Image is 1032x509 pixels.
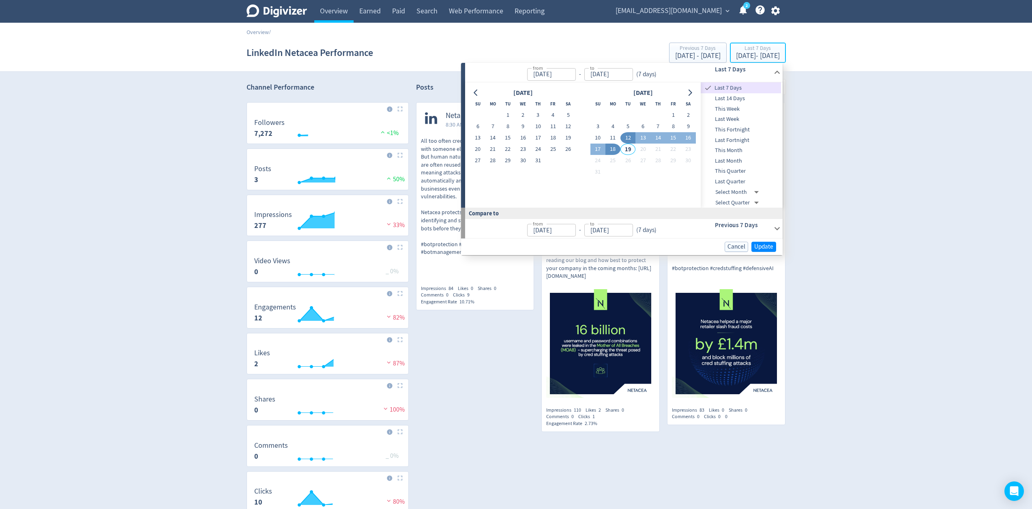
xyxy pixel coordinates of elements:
[250,442,405,463] svg: Comments 0
[620,121,635,132] button: 5
[681,98,696,110] th: Saturday
[675,45,721,52] div: Previous 7 Days
[590,64,594,71] label: to
[713,84,781,92] span: Last 7 Days
[485,144,500,155] button: 21
[385,498,393,504] img: negative-performance.svg
[471,285,473,292] span: 0
[635,98,650,110] th: Wednesday
[397,475,403,481] img: Placeholder
[590,98,605,110] th: Sunday
[613,4,732,17] button: [EMAIL_ADDRESS][DOMAIN_NAME]
[561,144,576,155] button: 26
[421,292,453,299] div: Comments
[745,407,747,413] span: 0
[250,303,405,325] svg: Engagements 12
[254,175,258,185] strong: 3
[254,441,288,450] dt: Comments
[578,413,599,420] div: Clicks
[701,177,781,186] span: Last Quarter
[701,82,781,93] div: Last 7 Days
[585,420,597,427] span: 2.73%
[465,219,783,238] div: from-to(7 days)Previous 7 Days
[722,407,724,413] span: 0
[620,132,635,144] button: 12
[247,40,373,66] h1: LinkedIn Netacea Performance
[684,87,696,99] button: Go to next month
[701,94,781,103] span: Last 14 Days
[650,155,665,166] button: 28
[667,103,785,400] a: Netacea8:30 AM [DATE] CDTCredential stuffing attacks are among the most common and most devastati...
[635,144,650,155] button: 20
[701,167,781,176] span: This Quarter
[545,144,560,155] button: 25
[576,226,584,235] div: -
[590,132,605,144] button: 10
[397,245,403,250] img: Placeholder
[254,129,272,138] strong: 7,272
[254,267,258,277] strong: 0
[485,121,500,132] button: 7
[254,497,262,507] strong: 10
[665,155,680,166] button: 29
[254,210,292,219] dt: Impressions
[500,98,515,110] th: Tuesday
[681,110,696,121] button: 2
[461,208,783,219] div: Compare to
[622,407,624,413] span: 0
[736,52,780,60] div: [DATE] - [DATE]
[561,110,576,121] button: 5
[470,98,485,110] th: Sunday
[458,285,478,292] div: Likes
[397,199,403,204] img: Placeholder
[727,244,745,250] span: Cancel
[672,413,704,420] div: Comments
[515,110,530,121] button: 2
[635,132,650,144] button: 13
[701,114,781,125] div: Last Week
[729,407,752,414] div: Shares
[590,121,605,132] button: 3
[446,120,492,129] span: 8:30 AM [DATE] CDT
[470,87,482,99] button: Go to previous month
[586,407,605,414] div: Likes
[715,198,762,208] div: Select Quarter
[386,267,399,275] span: _ 0%
[546,420,602,427] div: Engagement Rate
[701,157,781,165] span: Last Month
[397,106,403,112] img: Placeholder
[385,314,405,322] span: 82%
[631,88,655,99] div: [DATE]
[709,407,729,414] div: Likes
[546,407,586,414] div: Impressions
[590,220,594,227] label: to
[515,155,530,166] button: 30
[515,98,530,110] th: Wednesday
[701,156,781,166] div: Last Month
[592,413,595,420] span: 1
[254,256,290,266] dt: Video Views
[675,52,721,60] div: [DATE] - [DATE]
[446,111,492,120] span: Netacea
[701,115,781,124] span: Last Week
[620,144,635,155] button: 19
[605,121,620,132] button: 4
[254,395,275,404] dt: Shares
[650,132,665,144] button: 14
[701,125,781,134] span: This Fortnight
[701,176,781,187] div: Last Quarter
[385,221,393,227] img: negative-performance.svg
[576,70,584,79] div: -
[470,132,485,144] button: 13
[701,145,781,156] div: This Month
[530,132,545,144] button: 17
[745,3,747,9] text: 2
[385,314,393,320] img: negative-performance.svg
[546,413,578,420] div: Comments
[485,155,500,166] button: 28
[385,175,393,181] img: positive-performance.svg
[701,125,781,135] div: This Fortnight
[530,155,545,166] button: 31
[530,121,545,132] button: 10
[459,299,474,305] span: 10.71%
